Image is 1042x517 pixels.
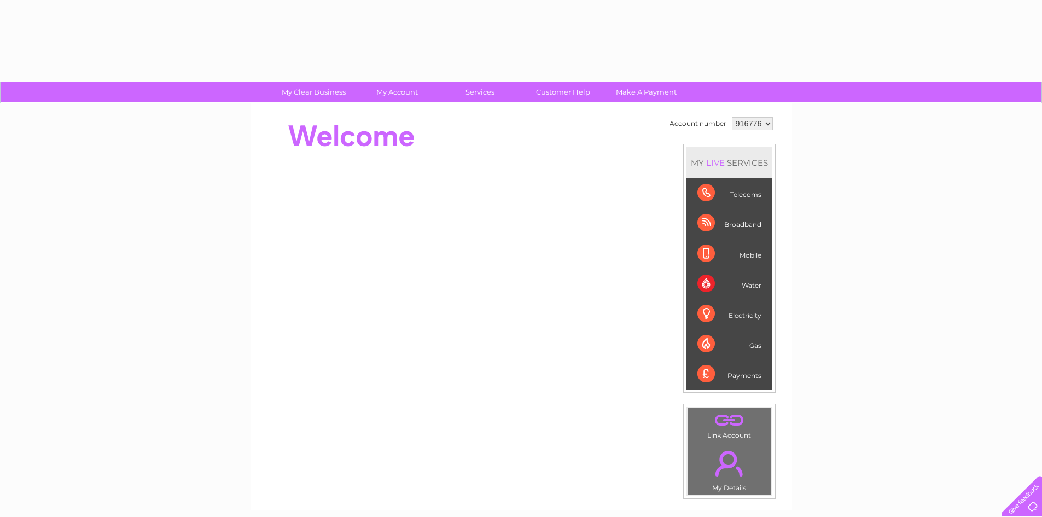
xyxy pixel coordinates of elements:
[697,299,761,329] div: Electricity
[518,82,608,102] a: Customer Help
[697,329,761,359] div: Gas
[686,147,772,178] div: MY SERVICES
[697,208,761,239] div: Broadband
[690,411,769,430] a: .
[269,82,359,102] a: My Clear Business
[697,178,761,208] div: Telecoms
[687,408,772,442] td: Link Account
[697,239,761,269] div: Mobile
[697,269,761,299] div: Water
[352,82,442,102] a: My Account
[697,359,761,389] div: Payments
[667,114,729,133] td: Account number
[601,82,691,102] a: Make A Payment
[687,442,772,495] td: My Details
[690,444,769,483] a: .
[704,158,727,168] div: LIVE
[435,82,525,102] a: Services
